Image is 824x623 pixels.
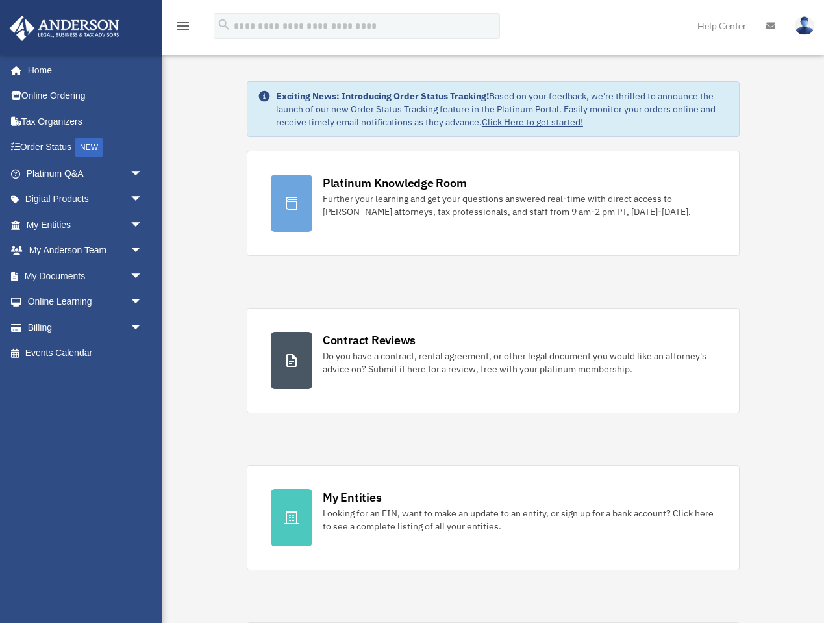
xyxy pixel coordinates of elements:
span: arrow_drop_down [130,289,156,316]
div: Looking for an EIN, want to make an update to an entity, or sign up for a bank account? Click her... [323,507,716,533]
a: Click Here to get started! [482,116,583,128]
a: My Entities Looking for an EIN, want to make an update to an entity, or sign up for a bank accoun... [247,465,740,570]
a: Online Ordering [9,83,162,109]
img: User Pic [795,16,814,35]
a: Events Calendar [9,340,162,366]
strong: Exciting News: Introducing Order Status Tracking! [276,90,489,102]
div: Further your learning and get your questions answered real-time with direct access to [PERSON_NAM... [323,192,716,218]
div: Do you have a contract, rental agreement, or other legal document you would like an attorney's ad... [323,350,716,375]
a: My Documentsarrow_drop_down [9,263,162,289]
a: Order StatusNEW [9,134,162,161]
a: menu [175,23,191,34]
span: arrow_drop_down [130,212,156,238]
img: Anderson Advisors Platinum Portal [6,16,123,41]
a: My Entitiesarrow_drop_down [9,212,162,238]
a: Contract Reviews Do you have a contract, rental agreement, or other legal document you would like... [247,308,740,413]
span: arrow_drop_down [130,160,156,187]
a: Platinum Knowledge Room Further your learning and get your questions answered real-time with dire... [247,151,740,256]
div: My Entities [323,489,381,505]
span: arrow_drop_down [130,314,156,341]
a: Home [9,57,156,83]
a: Platinum Q&Aarrow_drop_down [9,160,162,186]
span: arrow_drop_down [130,238,156,264]
a: Billingarrow_drop_down [9,314,162,340]
i: search [217,18,231,32]
div: NEW [75,138,103,157]
div: Contract Reviews [323,332,416,348]
i: menu [175,18,191,34]
span: arrow_drop_down [130,186,156,213]
a: Tax Organizers [9,108,162,134]
div: Platinum Knowledge Room [323,175,467,191]
a: Online Learningarrow_drop_down [9,289,162,315]
span: arrow_drop_down [130,263,156,290]
div: Based on your feedback, we're thrilled to announce the launch of our new Order Status Tracking fe... [276,90,729,129]
a: My Anderson Teamarrow_drop_down [9,238,162,264]
a: Digital Productsarrow_drop_down [9,186,162,212]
